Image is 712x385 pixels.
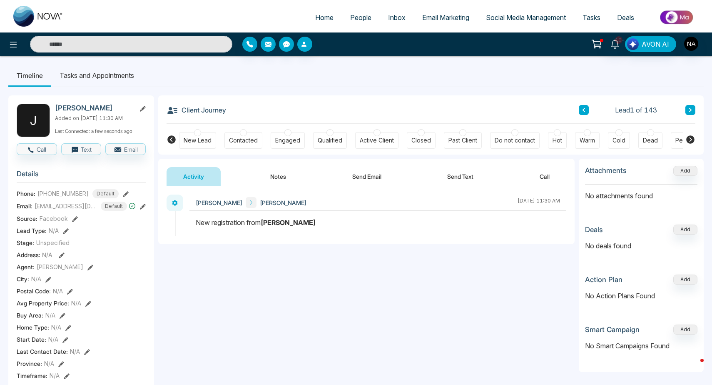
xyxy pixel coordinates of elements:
div: Warm [580,136,595,145]
span: Tasks [583,13,600,22]
span: Unspecified [36,238,70,247]
button: AVON AI [625,36,676,52]
button: Call [523,167,566,186]
li: Tasks and Appointments [51,64,142,87]
span: N/A [71,299,81,307]
div: Hot [553,136,562,145]
p: Added on [DATE] 11:30 AM [55,115,146,122]
span: N/A [50,371,60,380]
img: User Avatar [684,37,698,51]
p: No deals found [585,241,697,251]
button: Text [61,143,102,155]
span: N/A [49,226,59,235]
span: Last Contact Date : [17,347,68,356]
span: N/A [70,347,80,356]
span: [PHONE_NUMBER] [37,189,89,198]
button: Add [673,275,697,285]
span: Add [673,167,697,174]
button: Send Email [336,167,398,186]
span: Social Media Management [486,13,566,22]
a: Social Media Management [478,10,574,25]
span: [PERSON_NAME] [260,198,306,207]
p: No Action Plans Found [585,291,697,301]
span: Facebook [40,214,68,223]
span: 10+ [615,36,622,44]
span: Default [92,189,119,198]
a: 10+ [605,36,625,51]
span: Stage: [17,238,34,247]
span: [EMAIL_ADDRESS][DOMAIN_NAME] [35,202,97,210]
div: Closed [411,136,431,145]
p: No Smart Campaigns Found [585,341,697,351]
span: Buy Area : [17,311,43,320]
div: [DATE] 11:30 AM [518,197,560,208]
button: Send Text [431,167,490,186]
a: Inbox [380,10,414,25]
div: Engaged [275,136,300,145]
button: Notes [254,167,303,186]
span: People [350,13,371,22]
a: Tasks [574,10,609,25]
a: Email Marketing [414,10,478,25]
div: New Lead [184,136,212,145]
button: Add [673,166,697,176]
div: J [17,104,50,137]
div: Active Client [360,136,394,145]
button: Add [673,225,697,235]
h3: Action Plan [585,275,622,284]
div: Qualified [318,136,342,145]
span: Avg Property Price : [17,299,69,307]
button: Call [17,143,57,155]
span: N/A [48,335,58,344]
button: Email [105,143,146,155]
img: Market-place.gif [647,8,707,27]
span: Default [101,202,127,211]
h3: Client Journey [167,104,226,116]
span: N/A [51,323,61,332]
span: City : [17,275,29,283]
span: Email Marketing [422,13,469,22]
h2: [PERSON_NAME] [55,104,132,112]
div: Do not contact [495,136,535,145]
span: Lead Type: [17,226,47,235]
span: Inbox [388,13,406,22]
div: Contacted [229,136,258,145]
span: N/A [31,275,41,283]
h3: Attachments [585,166,627,175]
button: Activity [167,167,221,186]
span: Start Date : [17,335,46,344]
span: Agent: [17,262,35,271]
li: Timeline [8,64,51,87]
span: Home [315,13,334,22]
span: Postal Code : [17,287,51,295]
span: [PERSON_NAME] [37,262,83,271]
h3: Details [17,170,146,182]
a: Deals [609,10,642,25]
span: N/A [44,359,54,368]
button: Add [673,325,697,335]
span: Timeframe : [17,371,47,380]
span: AVON AI [642,39,669,49]
img: Nova CRM Logo [13,6,63,27]
span: Home Type : [17,323,49,332]
span: [PERSON_NAME] [196,198,242,207]
div: Cold [612,136,625,145]
span: Address: [17,250,52,259]
p: Last Connected: a few seconds ago [55,126,146,135]
span: N/A [42,251,52,258]
span: Email: [17,202,32,210]
img: Lead Flow [627,38,639,50]
div: Past Client [448,136,477,145]
p: No attachments found [585,185,697,201]
span: N/A [53,287,63,295]
span: Source: [17,214,37,223]
h3: Deals [585,225,603,234]
span: Lead 1 of 143 [615,105,657,115]
span: N/A [45,311,55,320]
span: Province : [17,359,42,368]
iframe: Intercom live chat [684,357,704,377]
div: Pending [675,136,698,145]
div: Dead [643,136,658,145]
a: Home [307,10,342,25]
a: People [342,10,380,25]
